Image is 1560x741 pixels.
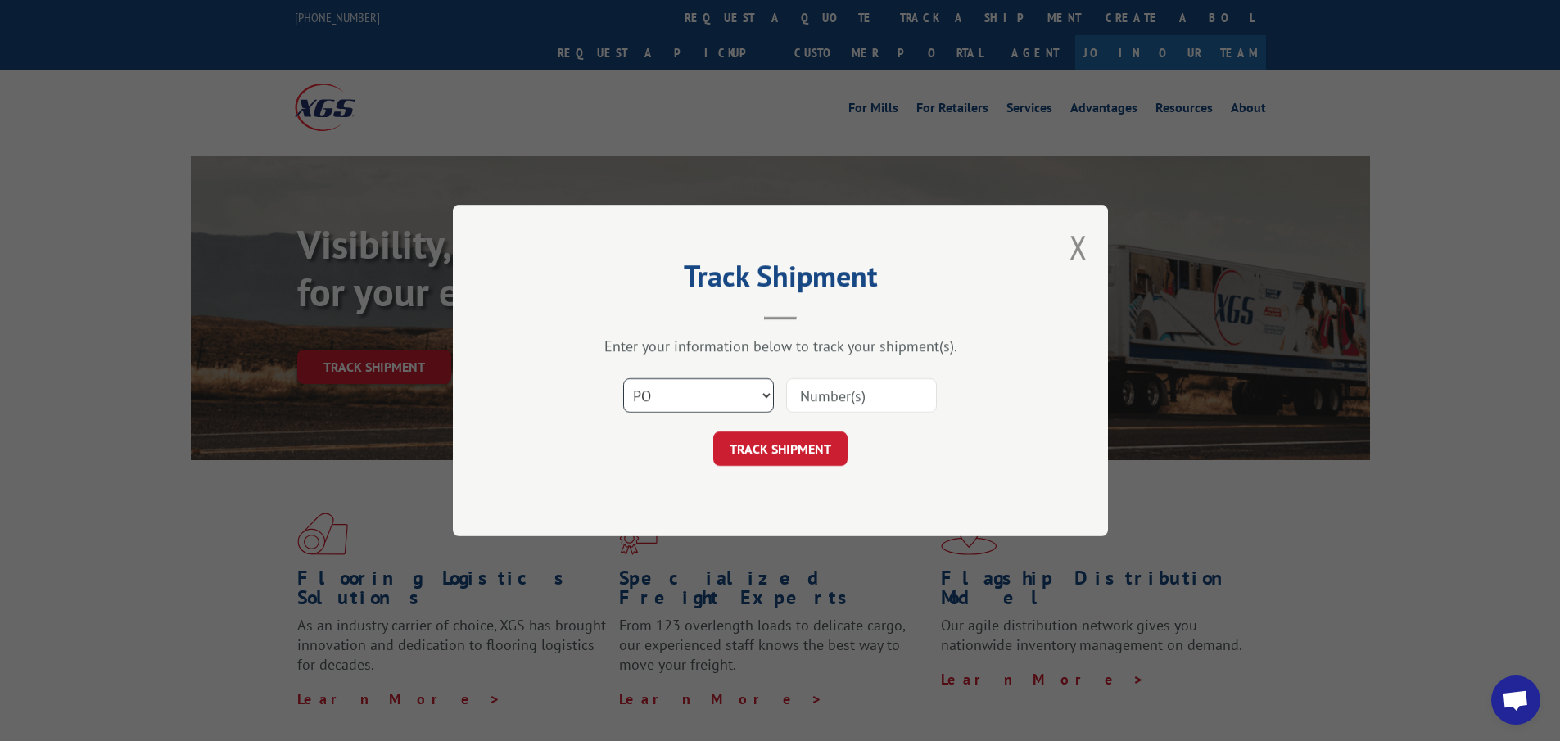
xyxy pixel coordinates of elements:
input: Number(s) [786,378,937,413]
div: Open chat [1491,675,1540,725]
button: TRACK SHIPMENT [713,431,848,466]
h2: Track Shipment [535,264,1026,296]
button: Close modal [1069,225,1087,269]
div: Enter your information below to track your shipment(s). [535,337,1026,355]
